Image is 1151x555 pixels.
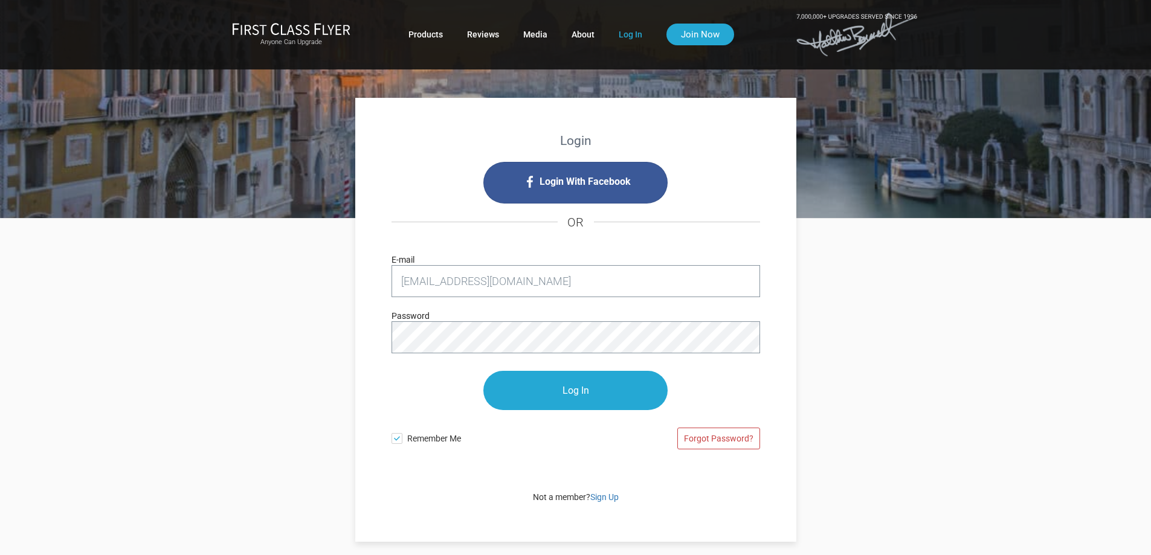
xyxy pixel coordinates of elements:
[619,24,642,45] a: Log In
[232,22,350,47] a: First Class FlyerAnyone Can Upgrade
[483,162,668,204] i: Login with Facebook
[483,371,668,410] input: Log In
[392,253,414,266] label: E-mail
[572,24,595,45] a: About
[408,24,443,45] a: Products
[666,24,734,45] a: Join Now
[540,172,631,191] span: Login With Facebook
[232,38,350,47] small: Anyone Can Upgrade
[590,492,619,502] a: Sign Up
[533,492,619,502] span: Not a member?
[407,427,576,445] span: Remember Me
[392,309,430,322] label: Password
[677,428,760,449] a: Forgot Password?
[523,24,547,45] a: Media
[560,133,592,148] strong: Login
[232,22,350,35] img: First Class Flyer
[392,204,760,241] h4: OR
[467,24,499,45] a: Reviews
